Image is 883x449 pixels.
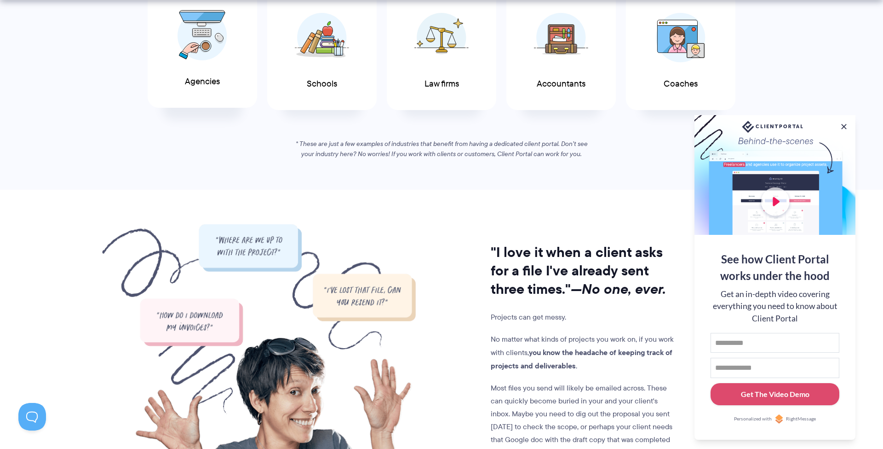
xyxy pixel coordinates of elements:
[424,79,459,89] span: Law firms
[571,279,666,299] i: —No one, ever.
[491,243,677,298] h2: "I love it when a client asks for a file I've already sent three times."
[185,77,220,87] span: Agencies
[711,383,839,406] button: Get The Video Demo
[307,79,337,89] span: Schools
[296,139,588,158] em: * These are just a few examples of industries that benefit from having a dedicated client portal....
[711,288,839,325] div: Get an in-depth video covering everything you need to know about Client Portal
[734,415,772,423] span: Personalized with
[741,389,809,400] div: Get The Video Demo
[786,415,816,423] span: RightMessage
[711,414,839,424] a: Personalized withRightMessage
[491,347,672,371] strong: you know the headache of keeping track of projects and deliverables
[664,79,698,89] span: Coaches
[537,79,585,89] span: Accountants
[491,333,677,373] p: No matter what kinds of projects you work on, if you work with clients, .
[18,403,46,431] iframe: Toggle Customer Support
[711,251,839,284] div: See how Client Portal works under the hood
[491,311,677,324] p: Projects can get messy.
[774,414,784,424] img: Personalized with RightMessage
